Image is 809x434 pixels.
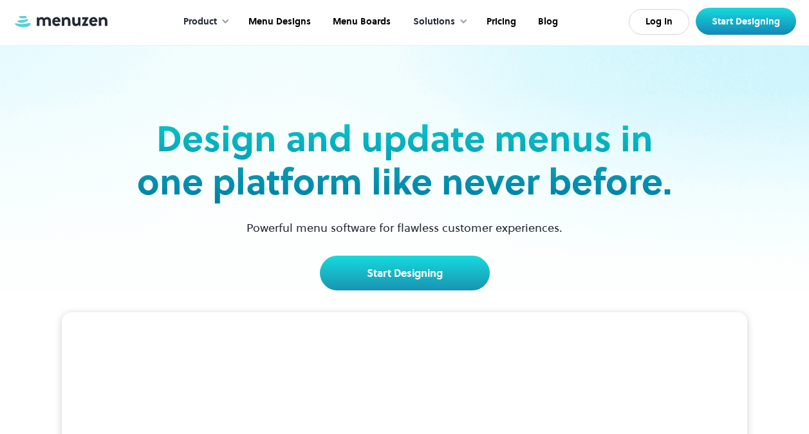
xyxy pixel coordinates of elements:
a: Menu Boards [321,2,400,42]
h2: Design and update menus in one platform like never before. [133,117,676,203]
a: Log In [629,9,689,35]
p: Powerful menu software for flawless customer experiences. [230,219,579,236]
a: Menu Designs [236,2,321,42]
div: Solutions [413,15,455,29]
a: Pricing [474,2,526,42]
div: Solutions [400,2,474,42]
a: Start Designing [320,256,490,290]
div: Product [171,2,236,42]
div: Product [183,15,217,29]
a: Start Designing [696,8,796,35]
a: Blog [526,2,568,42]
